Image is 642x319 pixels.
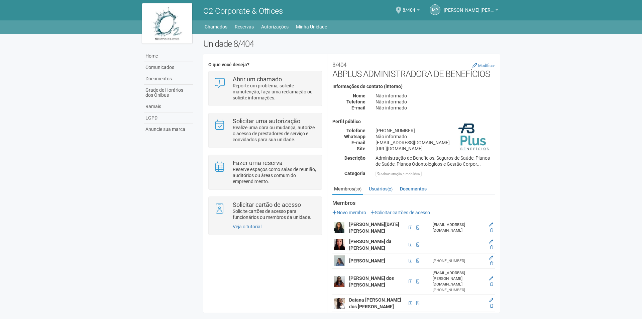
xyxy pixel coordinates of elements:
[346,128,365,133] strong: Telefone
[144,73,193,85] a: Documentos
[370,210,430,215] a: Solicitar cartões de acesso
[490,228,493,233] a: Excluir membro
[490,261,493,266] a: Excluir membro
[233,159,283,166] strong: Fazer uma reserva
[351,105,365,110] strong: E-mail
[430,4,440,15] a: MP
[233,117,300,125] strong: Solicitar uma autorização
[203,6,283,16] span: O2 Corporate & Offices
[332,200,495,206] strong: Membros
[142,3,192,44] img: logo.jpg
[354,187,361,191] small: (39)
[233,201,301,208] strong: Solicitar cartão de acesso
[370,93,500,99] div: Não informado
[205,22,227,31] a: Chamados
[444,1,494,13] span: MARCELO PINTO CRAVO
[433,222,485,233] div: [EMAIL_ADDRESS][DOMAIN_NAME]
[214,202,316,220] a: Solicitar cartão de acesso Solicite cartões de acesso para funcionários ou membros da unidade.
[233,125,317,143] p: Realize uma obra ou mudança, autorize o acesso de prestadores de serviço e convidados para sua un...
[344,155,365,161] strong: Descrição
[370,105,500,111] div: Não informado
[472,63,495,68] a: Modificar
[332,119,495,124] h4: Perfil público
[489,222,493,227] a: Editar membro
[233,83,317,101] p: Reporte um problema, solicite manutenção, faça uma reclamação ou solicite informações.
[233,166,317,184] p: Reserve espaços como salas de reunião, auditórios ou áreas comum do empreendimento.
[456,119,490,153] img: business.png
[208,62,322,67] h4: O que você deseja?
[233,76,282,83] strong: Abrir um chamado
[334,298,345,309] img: user.png
[349,297,401,309] strong: Daiana [PERSON_NAME] dos [PERSON_NAME]
[203,39,500,49] h2: Unidade 8/404
[370,146,500,152] div: [URL][DOMAIN_NAME]
[367,184,394,194] a: Usuários(2)
[233,208,317,220] p: Solicite cartões de acesso para funcionários ou membros da unidade.
[349,239,392,251] strong: [PERSON_NAME] da [PERSON_NAME]
[334,276,345,287] img: user.png
[489,255,493,260] a: Editar membro
[490,282,493,287] a: Excluir membro
[433,258,485,264] div: [PHONE_NUMBER]
[332,210,366,215] a: Novo membro
[235,22,254,31] a: Reservas
[346,99,365,104] strong: Telefone
[357,146,365,151] strong: Site
[478,63,495,68] small: Modificar
[233,224,261,229] a: Veja o tutorial
[376,171,422,177] div: Administração / Imobiliária
[261,22,289,31] a: Autorizações
[370,134,500,140] div: Não informado
[332,59,495,79] h2: ABPLUS ADMINISTRADORA DE BENEFÍCIOS
[144,62,193,73] a: Comunicados
[370,140,500,146] div: [EMAIL_ADDRESS][DOMAIN_NAME]
[214,76,316,101] a: Abrir um chamado Reporte um problema, solicite manutenção, faça uma reclamação ou solicite inform...
[349,258,385,263] strong: [PERSON_NAME]
[334,239,345,250] img: user.png
[398,184,428,194] a: Documentos
[489,276,493,281] a: Editar membro
[349,275,394,288] strong: [PERSON_NAME] dos [PERSON_NAME]
[332,84,495,89] h4: Informações de contato (interno)
[351,140,365,145] strong: E-mail
[490,304,493,308] a: Excluir membro
[403,8,420,14] a: 8/404
[344,134,365,139] strong: Whatsapp
[214,118,316,143] a: Solicitar uma autorização Realize uma obra ou mudança, autorize o acesso de prestadores de serviç...
[370,128,500,134] div: [PHONE_NUMBER]
[433,270,485,287] div: [EMAIL_ADDRESS][PERSON_NAME][DOMAIN_NAME]
[296,22,327,31] a: Minha Unidade
[144,112,193,124] a: LGPD
[332,62,346,68] small: 8/404
[344,171,365,176] strong: Categoria
[370,99,500,105] div: Não informado
[144,124,193,135] a: Anuncie sua marca
[444,8,498,14] a: [PERSON_NAME] [PERSON_NAME]
[144,101,193,112] a: Ramais
[489,298,493,303] a: Editar membro
[334,255,345,266] img: user.png
[144,51,193,62] a: Home
[370,155,500,167] div: Administração de Benefícios, Seguros de Saúde, Planos de Saúde, Planos Odontológicos e Gestão Cor...
[349,222,399,234] strong: [PERSON_NAME][DATE] [PERSON_NAME]
[489,239,493,244] a: Editar membro
[388,187,393,191] small: (2)
[353,93,365,98] strong: Nome
[403,1,415,13] span: 8/404
[332,184,363,195] a: Membros(39)
[433,287,485,293] div: [PHONE_NUMBER]
[490,245,493,250] a: Excluir membro
[214,160,316,184] a: Fazer uma reserva Reserve espaços como salas de reunião, auditórios ou áreas comum do empreendime...
[334,222,345,233] img: user.png
[144,85,193,101] a: Grade de Horários dos Ônibus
